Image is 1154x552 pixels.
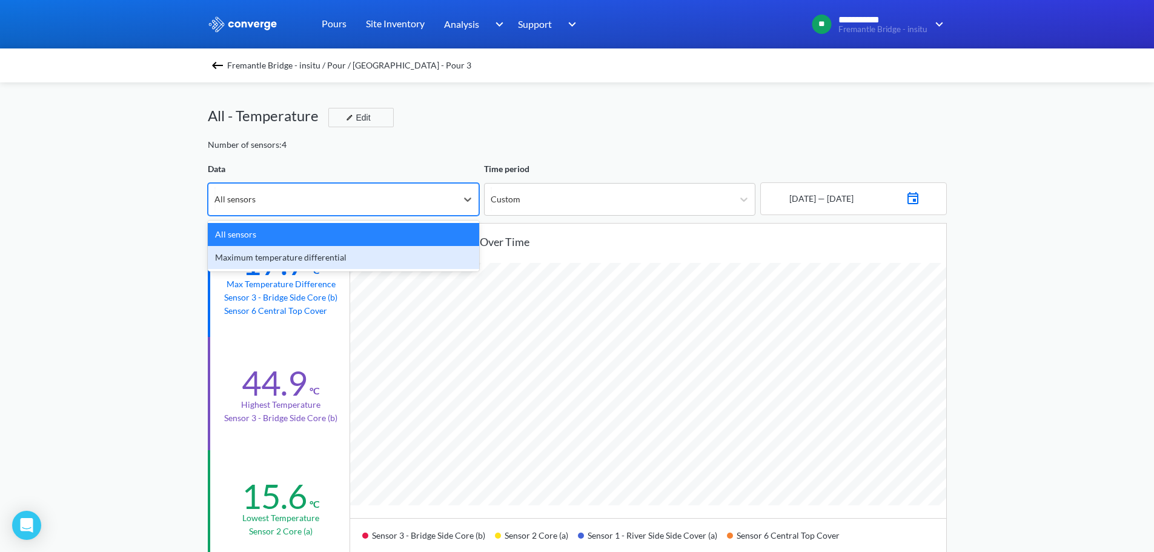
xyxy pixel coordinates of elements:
div: 44.9 [242,362,307,404]
div: Number of sensors: 4 [208,138,287,151]
div: Data [208,162,479,176]
p: Sensor 3 - Bridge Side Core (b) [224,411,337,425]
img: backspace.svg [210,58,225,73]
div: Lowest temperature [242,511,319,525]
p: Sensor 6 Central Top Cover [224,304,337,318]
p: Sensor 3 - Bridge Side Core (b) [224,291,337,304]
div: Edit [341,110,373,125]
img: edit-icon.svg [346,114,353,121]
button: Edit [328,108,394,127]
div: Highest temperature [241,398,320,411]
span: Support [518,16,552,32]
div: [DATE] — [DATE] [787,192,854,205]
span: Fremantle Bridge - insitu [838,25,927,34]
img: downArrow.svg [487,17,506,32]
div: Open Intercom Messenger [12,511,41,540]
span: Analysis [444,16,479,32]
div: 15.6 [242,476,307,517]
img: calendar_icon_blu.svg [906,188,920,205]
div: All sensors [208,223,479,246]
div: All sensors [214,193,256,206]
div: Maximum temperature differential [208,246,479,269]
img: logo_ewhite.svg [208,16,278,32]
img: downArrow.svg [560,17,580,32]
div: Max temperature difference [227,278,336,291]
span: Fremantle Bridge - insitu / Pour / [GEOGRAPHIC_DATA] - Pour 3 [227,57,471,74]
img: downArrow.svg [927,17,947,32]
div: Temperature recorded over time [370,233,946,250]
div: Custom [491,193,520,206]
p: Sensor 2 Core (a) [249,525,313,538]
div: Time period [484,162,755,176]
div: All - Temperature [208,104,328,127]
